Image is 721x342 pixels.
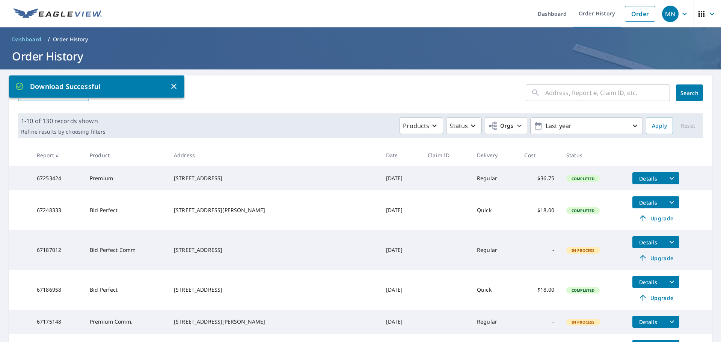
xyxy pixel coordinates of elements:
[637,199,659,206] span: Details
[637,318,659,325] span: Details
[422,144,471,166] th: Claim ID
[682,89,697,96] span: Search
[664,316,679,328] button: filesDropdownBtn-67175148
[84,144,168,166] th: Product
[174,175,374,182] div: [STREET_ADDRESS]
[637,253,675,262] span: Upgrade
[664,172,679,184] button: filesDropdownBtn-67253424
[567,176,599,181] span: Completed
[53,36,88,43] p: Order History
[31,230,84,270] td: 67187012
[676,84,703,101] button: Search
[471,270,518,310] td: Quick
[15,81,169,92] p: Download Successful
[174,246,374,254] div: [STREET_ADDRESS]
[12,36,42,43] span: Dashboard
[567,248,599,253] span: In Process
[485,118,527,134] button: Orgs
[84,190,168,230] td: Bid Perfect
[9,48,712,64] h1: Order History
[380,190,422,230] td: [DATE]
[567,288,599,293] span: Completed
[518,270,560,310] td: $18.00
[380,270,422,310] td: [DATE]
[31,190,84,230] td: 67248333
[21,116,106,125] p: 1-10 of 130 records shown
[84,270,168,310] td: Bid Perfect
[84,230,168,270] td: Bid Perfect Comm
[560,144,626,166] th: Status
[174,318,374,325] div: [STREET_ADDRESS][PERSON_NAME]
[488,121,513,131] span: Orgs
[664,236,679,248] button: filesDropdownBtn-67187012
[9,33,45,45] a: Dashboard
[637,293,675,302] span: Upgrade
[380,310,422,334] td: [DATE]
[518,230,560,270] td: -
[174,206,374,214] div: [STREET_ADDRESS][PERSON_NAME]
[632,236,664,248] button: detailsBtn-67187012
[632,252,679,264] a: Upgrade
[543,119,630,133] p: Last year
[632,292,679,304] a: Upgrade
[625,6,655,22] a: Order
[380,230,422,270] td: [DATE]
[646,118,673,134] button: Apply
[471,310,518,334] td: Regular
[21,128,106,135] p: Refine results by choosing filters
[664,276,679,288] button: filesDropdownBtn-67186958
[632,212,679,224] a: Upgrade
[403,121,429,130] p: Products
[9,33,712,45] nav: breadcrumb
[632,196,664,208] button: detailsBtn-67248333
[400,118,443,134] button: Products
[530,118,643,134] button: Last year
[662,6,679,22] div: MN
[545,82,670,103] input: Address, Report #, Claim ID, etc.
[31,166,84,190] td: 67253424
[380,166,422,190] td: [DATE]
[637,239,659,246] span: Details
[652,121,667,131] span: Apply
[664,196,679,208] button: filesDropdownBtn-67248333
[449,121,468,130] p: Status
[471,144,518,166] th: Delivery
[567,319,599,325] span: In Process
[518,166,560,190] td: $36.75
[632,276,664,288] button: detailsBtn-67186958
[31,270,84,310] td: 67186958
[48,35,50,44] li: /
[446,118,482,134] button: Status
[632,172,664,184] button: detailsBtn-67253424
[518,310,560,334] td: -
[518,144,560,166] th: Cost
[637,279,659,286] span: Details
[471,230,518,270] td: Regular
[31,144,84,166] th: Report #
[632,316,664,328] button: detailsBtn-67175148
[84,310,168,334] td: Premium Comm.
[31,310,84,334] td: 67175148
[637,175,659,182] span: Details
[14,8,102,20] img: EV Logo
[567,208,599,213] span: Completed
[518,190,560,230] td: $18.00
[168,144,380,166] th: Address
[471,166,518,190] td: Regular
[637,214,675,223] span: Upgrade
[84,166,168,190] td: Premium
[471,190,518,230] td: Quick
[380,144,422,166] th: Date
[174,286,374,294] div: [STREET_ADDRESS]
